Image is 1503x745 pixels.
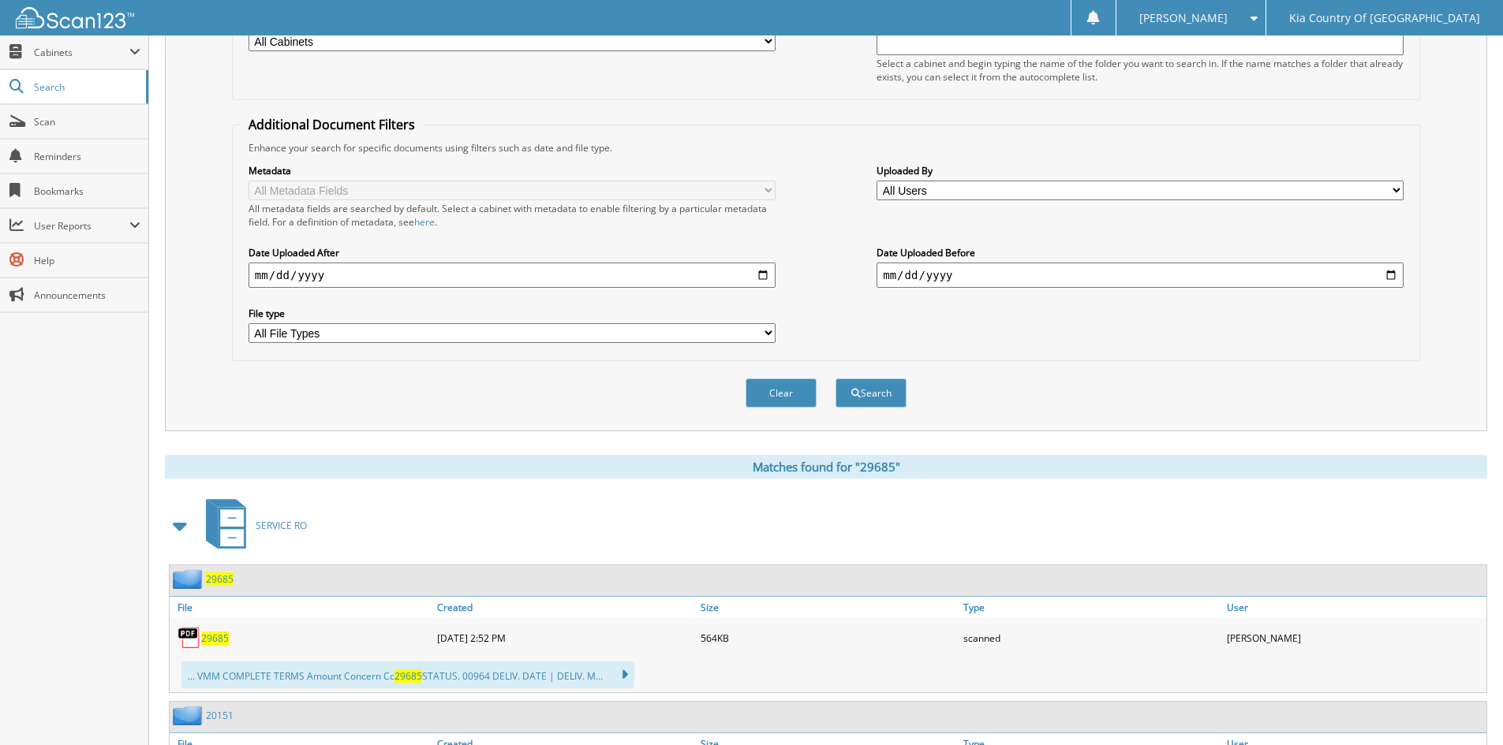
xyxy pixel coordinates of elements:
a: 20151 [206,709,234,722]
span: Scan [34,115,140,129]
span: Announcements [34,289,140,302]
div: All metadata fields are searched by default. Select a cabinet with metadata to enable filtering b... [249,202,776,229]
a: Type [959,597,1223,618]
img: scan123-logo-white.svg [16,7,134,28]
label: Date Uploaded Before [877,246,1404,259]
button: Search [836,378,907,408]
label: File type [249,307,776,320]
a: 29685 [201,631,229,645]
div: Enhance your search for specific documents using filters such as date and file type. [241,141,1411,155]
span: Kia Country Of [GEOGRAPHIC_DATA] [1289,13,1480,23]
div: ... VMM COMPLETE TERMS Amount Concern Cc STATUS. 00964 DELIV. DATE | DELIV. M... [181,661,634,688]
iframe: Chat Widget [1424,669,1503,745]
button: Clear [746,378,817,408]
a: Size [697,597,960,618]
div: scanned [959,622,1223,654]
div: Select a cabinet and begin typing the name of the folder you want to search in. If the name match... [877,57,1404,84]
span: SERVICE RO [256,519,307,532]
input: end [877,263,1404,288]
label: Uploaded By [877,164,1404,177]
div: 564KB [697,622,960,654]
img: folder2.png [173,706,206,725]
a: Created [433,597,697,618]
span: Reminders [34,150,140,163]
span: Bookmarks [34,184,140,198]
div: [DATE] 2:52 PM [433,622,697,654]
span: [PERSON_NAME] [1139,13,1228,23]
span: Cabinets [34,46,129,59]
a: SERVICE RO [196,494,307,557]
a: 29685 [206,572,234,586]
a: User [1223,597,1486,618]
img: PDF.png [178,626,201,650]
label: Metadata [249,164,776,177]
a: here [414,215,435,229]
img: folder2.png [173,569,206,589]
span: 29685 [394,669,422,683]
div: Matches found for "29685" [165,455,1487,479]
input: start [249,263,776,288]
label: Date Uploaded After [249,246,776,259]
legend: Additional Document Filters [241,116,423,133]
div: [PERSON_NAME] [1223,622,1486,654]
a: File [170,597,433,618]
span: Search [34,80,138,94]
span: User Reports [34,219,129,233]
span: Help [34,254,140,267]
